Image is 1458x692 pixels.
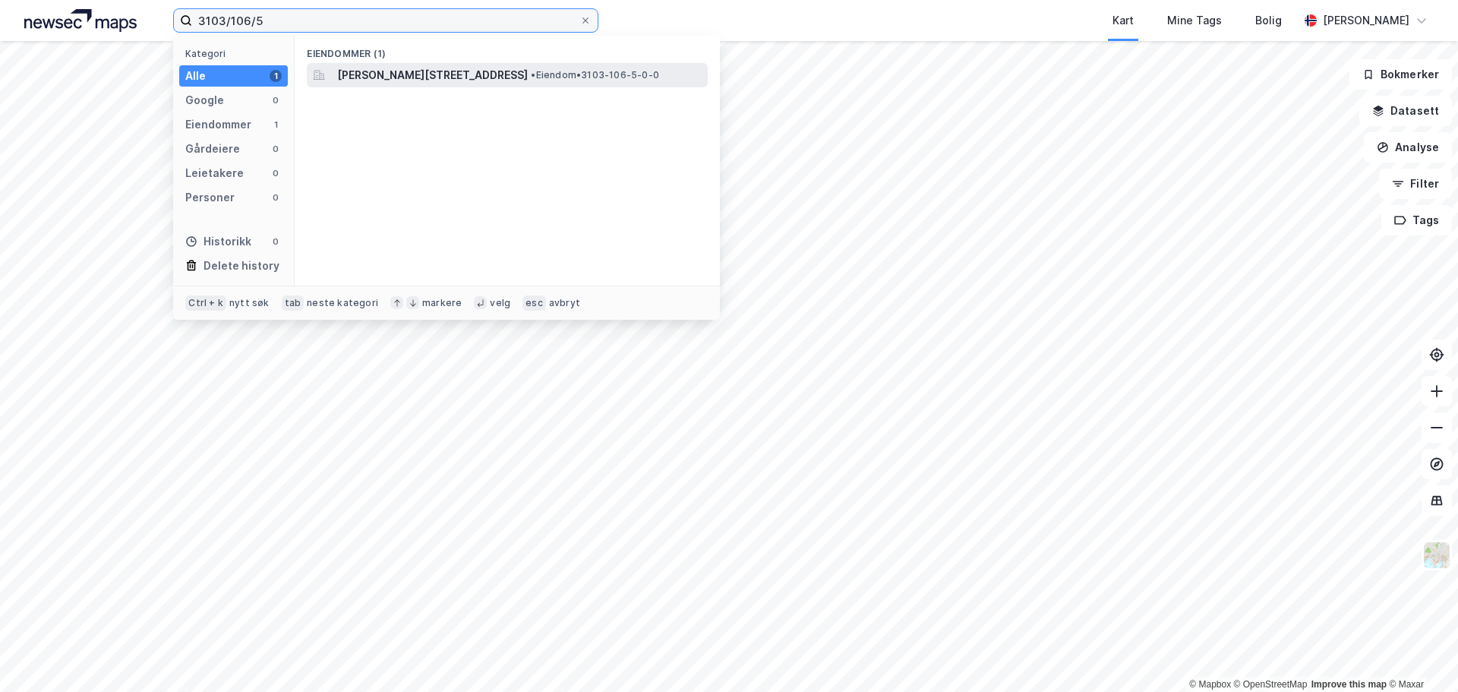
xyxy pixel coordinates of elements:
[185,140,240,158] div: Gårdeiere
[270,70,282,82] div: 1
[185,67,206,85] div: Alle
[270,167,282,179] div: 0
[1359,96,1452,126] button: Datasett
[185,91,224,109] div: Google
[307,297,378,309] div: neste kategori
[185,188,235,207] div: Personer
[1422,541,1451,570] img: Z
[490,297,510,309] div: velg
[270,118,282,131] div: 1
[1311,679,1387,690] a: Improve this map
[522,295,546,311] div: esc
[1323,11,1409,30] div: [PERSON_NAME]
[270,235,282,248] div: 0
[1234,679,1308,690] a: OpenStreetMap
[185,48,288,59] div: Kategori
[229,297,270,309] div: nytt søk
[1167,11,1222,30] div: Mine Tags
[295,36,720,63] div: Eiendommer (1)
[185,295,226,311] div: Ctrl + k
[24,9,137,32] img: logo.a4113a55bc3d86da70a041830d287a7e.svg
[422,297,462,309] div: markere
[1189,679,1231,690] a: Mapbox
[1381,205,1452,235] button: Tags
[549,297,580,309] div: avbryt
[1364,132,1452,163] button: Analyse
[270,191,282,204] div: 0
[531,69,535,81] span: •
[282,295,305,311] div: tab
[204,257,279,275] div: Delete history
[185,164,244,182] div: Leietakere
[1382,619,1458,692] iframe: Chat Widget
[1112,11,1134,30] div: Kart
[270,143,282,155] div: 0
[185,232,251,251] div: Historikk
[1255,11,1282,30] div: Bolig
[192,9,579,32] input: Søk på adresse, matrikkel, gårdeiere, leietakere eller personer
[185,115,251,134] div: Eiendommer
[1379,169,1452,199] button: Filter
[531,69,659,81] span: Eiendom • 3103-106-5-0-0
[337,66,528,84] span: [PERSON_NAME][STREET_ADDRESS]
[270,94,282,106] div: 0
[1382,619,1458,692] div: Kontrollprogram for chat
[1349,59,1452,90] button: Bokmerker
